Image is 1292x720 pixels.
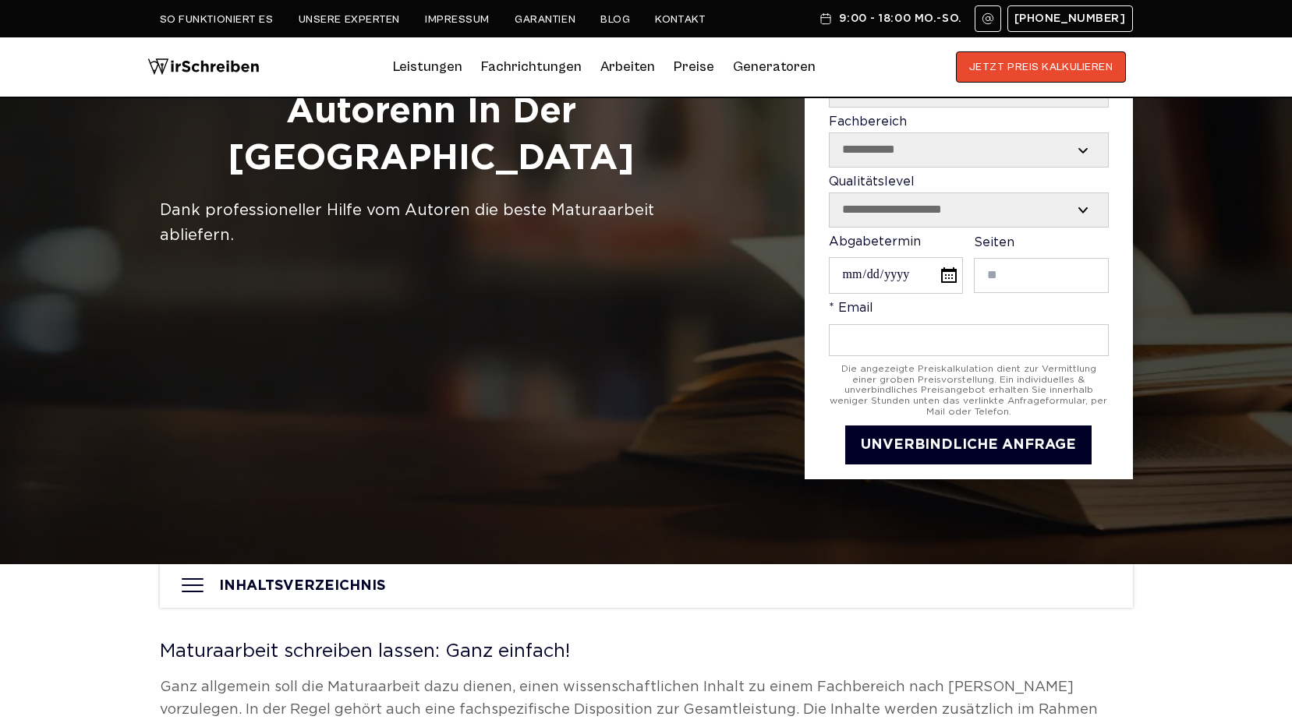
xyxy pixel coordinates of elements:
label: Qualitätslevel [829,175,1109,228]
a: So funktioniert es [160,13,274,26]
a: Unsere Experten [299,13,400,26]
a: Fachrichtungen [481,55,582,79]
label: Fachbereich [829,115,1109,168]
span: [PHONE_NUMBER] [1014,12,1126,25]
span: 9:00 - 18:00 Mo.-So. [839,12,961,25]
a: Generatoren [733,55,816,79]
h2: Maturaarbeit schreiben lassen: Ganz einfach! [160,642,1133,661]
span: Seiten [974,237,1014,249]
a: Leistungen [393,55,462,79]
select: Qualitätslevel [830,193,1108,226]
div: Dank professioneller Hilfe vom Autoren die beste Maturaarbeit abliefern. [160,198,703,248]
div: INHALTSVERZEICHNIS [219,578,386,595]
img: logo wirschreiben [147,51,260,83]
label: Abgabetermin [829,235,963,295]
input: * Email [829,324,1109,356]
input: Abgabetermin [829,257,963,294]
button: JETZT PREIS KALKULIEREN [956,51,1127,83]
a: Preise [674,58,714,75]
a: [PHONE_NUMBER] [1007,5,1133,32]
a: Impressum [425,13,490,26]
img: Email [982,12,994,25]
a: Kontakt [655,13,706,26]
button: UNVERBINDLICHE ANFRAGE [845,425,1092,465]
img: Schedule [819,12,833,25]
form: Contact form [829,26,1109,465]
a: Blog [600,13,630,26]
a: Arbeiten [600,55,655,79]
a: Garantien [515,13,575,26]
label: * Email [829,302,1109,355]
select: Fachbereich [830,133,1108,166]
span: UNVERBINDLICHE ANFRAGE [861,439,1076,451]
div: Die angezeigte Preiskalkulation dient zur Vermittlung einer groben Preisvorstellung. Ein individu... [829,364,1109,418]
